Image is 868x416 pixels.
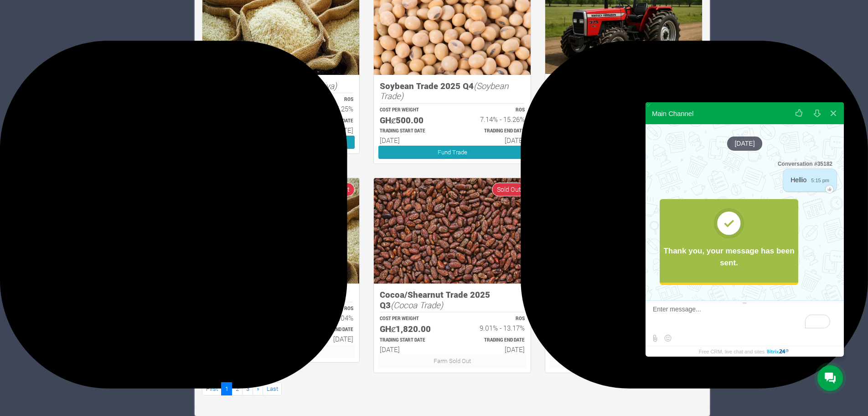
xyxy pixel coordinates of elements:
span: Hellio [790,176,806,184]
span: 5:15 pm [806,176,829,184]
button: Select emoticon [662,332,673,344]
button: Download conversation history [809,102,825,124]
button: Rate our service [791,102,807,124]
div: Conversation #35182 [646,155,844,169]
div: [DATE] [727,137,762,151]
a: Free CRM, live chat and sites [699,346,790,357]
button: Close widget [825,102,842,124]
textarea: To enrich screen reader interactions, please activate Accessibility in Grammarly extension settings [653,305,834,330]
div: Thank you, your message has been sent. [660,245,798,269]
div: Main Channel [652,110,693,117]
span: Free CRM, live chat and sites [699,346,765,357]
label: Send file [649,332,661,344]
a: 1 [221,382,232,395]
